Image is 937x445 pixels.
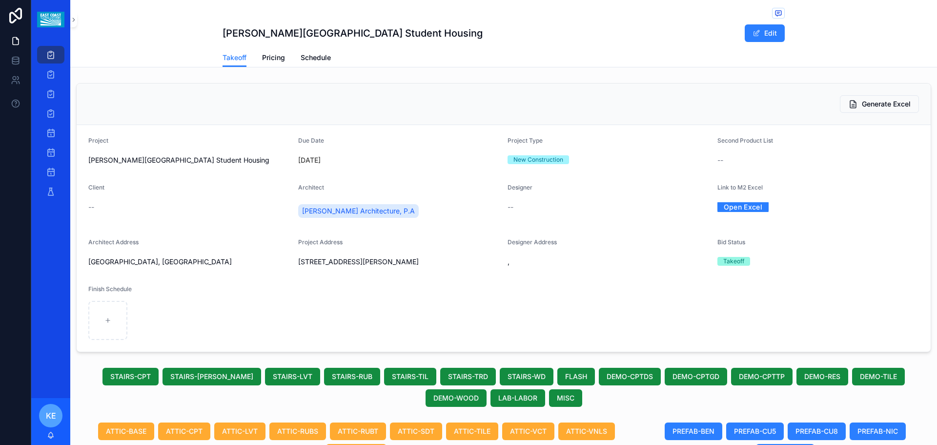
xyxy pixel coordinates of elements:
img: App logo [37,12,64,27]
span: Takeoff [223,53,246,63]
span: PREFAB-NIC [857,426,898,436]
span: Architect Address [88,238,139,246]
button: STAIRS-RUB [324,368,380,385]
span: ATTIC-CPT [166,426,203,436]
a: Takeoff [223,49,246,67]
button: LAB-LABOR [490,389,545,407]
span: -- [717,155,723,165]
span: Link to M2 Excel [717,184,763,191]
span: Pricing [262,53,285,63]
span: MISC [557,393,574,403]
span: STAIRS-CPT [110,372,151,381]
span: Project [88,137,108,144]
span: ATTIC-VCT [510,426,547,436]
span: ATTIC-LVT [222,426,258,436]
span: [PERSON_NAME] Architecture, P.A [302,206,415,216]
button: PREFAB-CU5 [726,423,784,440]
span: KE [46,410,56,422]
span: [GEOGRAPHIC_DATA], [GEOGRAPHIC_DATA] [88,257,290,267]
span: ATTIC-SDT [398,426,434,436]
span: STAIRS-RUB [332,372,372,381]
span: ATTIC-BASE [106,426,146,436]
button: STAIRS-CPT [102,368,159,385]
span: DEMO-WOOD [433,393,479,403]
span: PREFAB-BEN [672,426,714,436]
span: STAIRS-TIL [392,372,428,381]
span: [PERSON_NAME][GEOGRAPHIC_DATA] Student Housing [88,155,290,165]
span: STAIRS-LVT [273,372,312,381]
div: scrollable content [31,39,70,213]
button: ATTIC-VNLS [558,423,615,440]
button: DEMO-CPTGD [665,368,727,385]
button: ATTIC-CPT [158,423,210,440]
span: Schedule [301,53,331,63]
p: [DATE] [298,155,321,165]
div: Takeoff [723,257,744,266]
span: [STREET_ADDRESS][PERSON_NAME] [298,257,500,267]
button: ATTIC-VCT [502,423,554,440]
span: ATTIC-RUBS [277,426,318,436]
span: Client [88,184,104,191]
button: FLASH [557,368,595,385]
span: Due Date [298,137,324,144]
span: Architect [298,184,324,191]
span: STAIRS-WD [508,372,546,381]
button: DEMO-CPTTP [731,368,793,385]
button: PREFAB-CU8 [788,423,846,440]
span: -- [88,202,94,212]
span: ATTIC-TILE [454,426,490,436]
button: DEMO-CPTDS [599,368,661,385]
button: DEMO-WOOD [426,389,487,407]
span: FLASH [565,372,587,381]
span: Project Type [508,137,543,144]
button: ATTIC-BASE [98,423,154,440]
span: Bid Status [717,238,745,246]
span: DEMO-TILE [860,372,897,381]
a: Schedule [301,49,331,68]
span: STAIRS-[PERSON_NAME] [170,372,253,381]
span: ATTIC-RUBT [338,426,378,436]
span: Finish Schedule [88,285,132,293]
span: STAIRS-TRD [448,372,488,381]
a: Pricing [262,49,285,68]
a: Open Excel [717,199,769,214]
button: ATTIC-TILE [446,423,498,440]
span: Second Product List [717,137,773,144]
span: LAB-LABOR [498,393,537,403]
span: Designer Address [508,238,557,246]
span: ATTIC-VNLS [566,426,607,436]
span: Generate Excel [862,99,911,109]
button: MISC [549,389,582,407]
button: Generate Excel [840,95,919,113]
span: DEMO-RES [804,372,840,381]
button: STAIRS-[PERSON_NAME] [163,368,261,385]
button: STAIRS-LVT [265,368,320,385]
button: ATTIC-RUBT [330,423,386,440]
span: DEMO-CPTDS [607,372,653,381]
span: Designer [508,184,532,191]
button: PREFAB-BEN [665,423,722,440]
button: STAIRS-TRD [440,368,496,385]
span: DEMO-CPTTP [739,372,785,381]
button: Edit [745,24,785,42]
span: , [508,257,710,267]
button: ATTIC-RUBS [269,423,326,440]
span: Project Address [298,238,343,246]
span: DEMO-CPTGD [672,372,719,381]
button: ATTIC-SDT [390,423,442,440]
button: DEMO-RES [796,368,848,385]
button: STAIRS-TIL [384,368,436,385]
a: [PERSON_NAME] Architecture, P.A [298,204,419,218]
span: PREFAB-CU8 [795,426,838,436]
button: STAIRS-WD [500,368,553,385]
button: DEMO-TILE [852,368,905,385]
span: -- [508,202,513,212]
div: New Construction [513,155,563,164]
button: ATTIC-LVT [214,423,265,440]
button: PREFAB-NIC [850,423,906,440]
span: PREFAB-CU5 [734,426,776,436]
h1: [PERSON_NAME][GEOGRAPHIC_DATA] Student Housing [223,26,483,40]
